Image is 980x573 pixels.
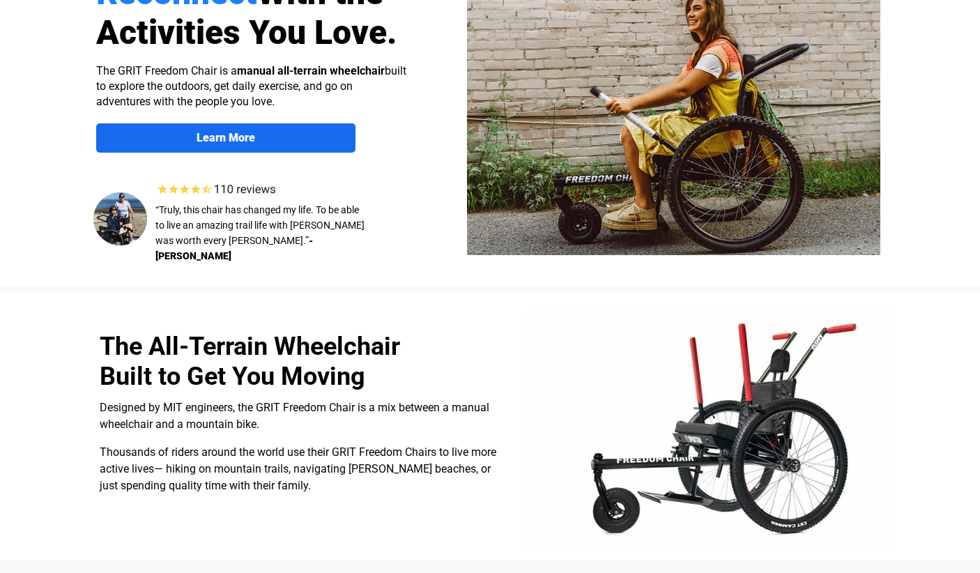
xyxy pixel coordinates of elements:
span: The GRIT Freedom Chair is a built to explore the outdoors, get daily exercise, and go on adventur... [96,64,406,108]
span: Designed by MIT engineers, the GRIT Freedom Chair is a mix between a manual wheelchair and a moun... [100,401,489,431]
strong: manual all-terrain wheelchair [237,64,385,77]
input: Get more information [49,337,169,363]
strong: Learn More [197,131,255,144]
span: The All-Terrain Wheelchair Built to Get You Moving [100,332,400,391]
span: Activities You Love. [96,13,397,52]
a: Learn More [96,123,355,153]
span: Thousands of riders around the world use their GRIT Freedom Chairs to live more active lives— hik... [100,445,496,492]
span: “Truly, this chair has changed my life. To be able to live an amazing trail life with [PERSON_NAM... [155,204,365,246]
